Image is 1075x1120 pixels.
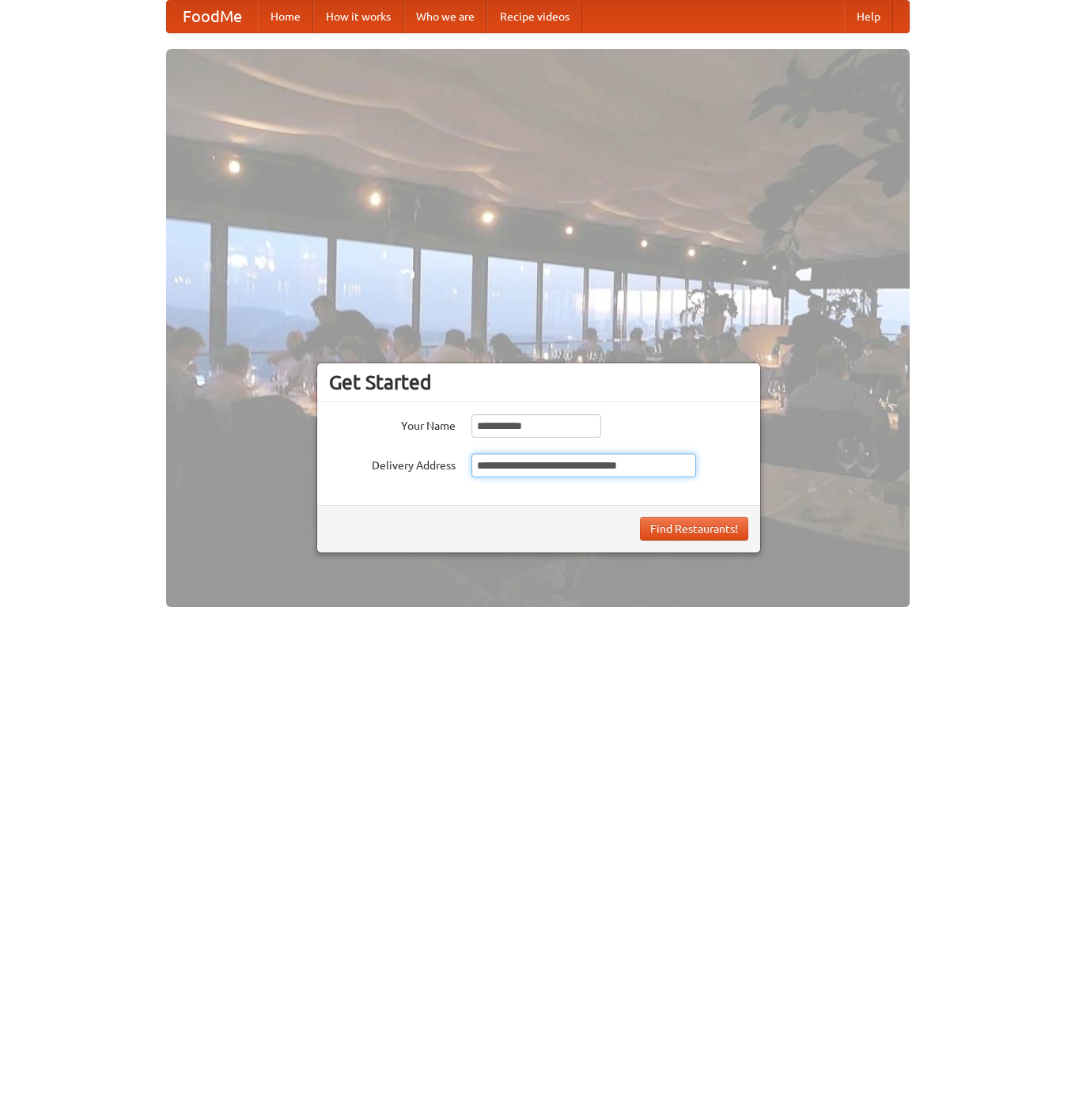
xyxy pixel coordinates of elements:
a: Help [844,1,893,32]
label: Your Name [329,414,456,434]
h3: Get Started [329,370,748,394]
label: Delivery Address [329,454,456,473]
button: Find Restaurants! [640,517,748,541]
a: FoodMe [167,1,258,32]
a: Who we are [403,1,487,32]
a: Recipe videos [487,1,582,32]
a: How it works [313,1,403,32]
a: Home [258,1,313,32]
